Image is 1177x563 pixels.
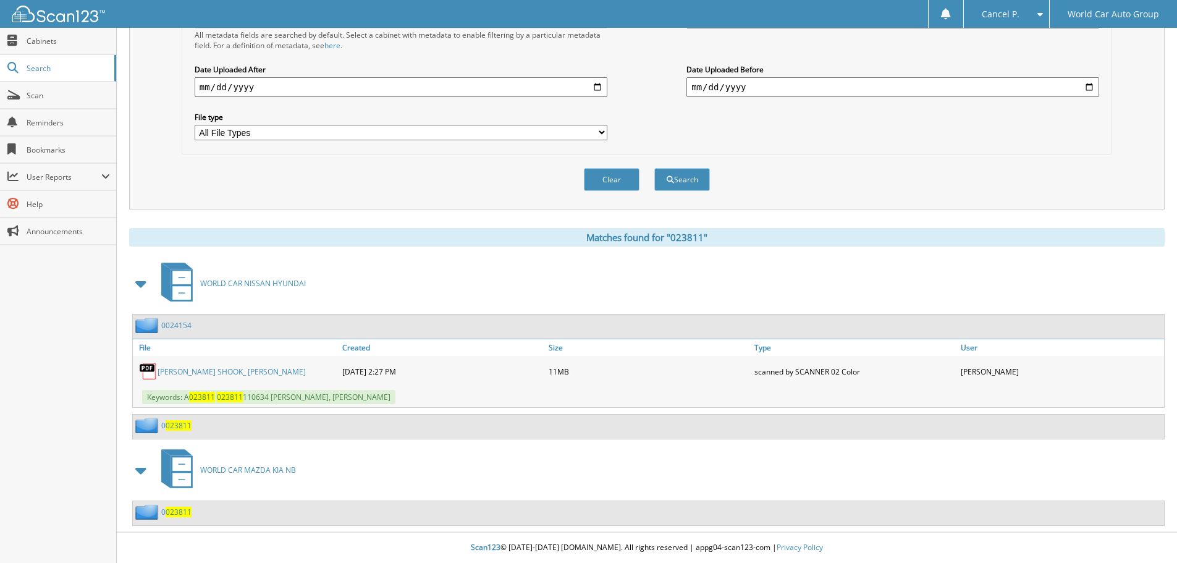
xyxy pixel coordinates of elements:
a: Type [751,339,958,356]
span: Cabinets [27,36,110,46]
span: Keywords: A 110634 [PERSON_NAME], [PERSON_NAME] [142,390,395,404]
span: Reminders [27,117,110,128]
span: Bookmarks [27,145,110,155]
div: All metadata fields are searched by default. Select a cabinet with metadata to enable filtering b... [195,30,607,51]
span: Search [27,63,108,74]
span: 023811 [189,392,215,402]
div: Matches found for "023811" [129,228,1165,247]
a: Created [339,339,546,356]
a: 0023811 [161,507,192,517]
img: folder2.png [135,318,161,333]
div: 11MB [546,359,752,384]
span: Announcements [27,226,110,237]
img: PDF.png [139,362,158,381]
label: Date Uploaded Before [686,64,1099,75]
input: end [686,77,1099,97]
span: Cancel P. [982,11,1019,18]
input: start [195,77,607,97]
label: Date Uploaded After [195,64,607,75]
a: Privacy Policy [777,542,823,552]
img: folder2.png [135,504,161,520]
img: folder2.png [135,418,161,433]
span: Help [27,199,110,210]
button: Clear [584,168,639,191]
a: 0024154 [161,320,192,331]
a: 0023811 [161,420,192,431]
a: File [133,339,339,356]
div: scanned by SCANNER 02 Color [751,359,958,384]
button: Search [654,168,710,191]
a: here [324,40,340,51]
div: [PERSON_NAME] [958,359,1164,384]
span: WORLD CAR NISSAN HYUNDAI [200,278,306,289]
span: Scan [27,90,110,101]
span: World Car Auto Group [1068,11,1159,18]
span: WORLD CAR MAZDA KIA NB [200,465,296,475]
label: File type [195,112,607,122]
img: scan123-logo-white.svg [12,6,105,22]
span: 023811 [166,420,192,431]
a: WORLD CAR NISSAN HYUNDAI [154,259,306,308]
iframe: Chat Widget [1115,504,1177,563]
a: WORLD CAR MAZDA KIA NB [154,446,296,494]
span: Scan123 [471,542,500,552]
a: User [958,339,1164,356]
span: 023811 [217,392,243,402]
a: Size [546,339,752,356]
a: [PERSON_NAME] SHOOK_ [PERSON_NAME] [158,366,306,377]
span: User Reports [27,172,101,182]
div: [DATE] 2:27 PM [339,359,546,384]
span: 023811 [166,507,192,517]
div: © [DATE]-[DATE] [DOMAIN_NAME]. All rights reserved | appg04-scan123-com | [117,533,1177,563]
